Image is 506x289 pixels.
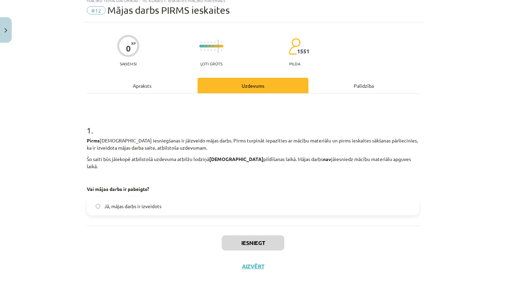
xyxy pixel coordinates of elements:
[87,156,419,170] p: Šo saiti būs jāiekopē atbilstošā uzdevuma atbilžu lodziņā pildīšanas laikā. Mājas darbs jāiesnied...
[201,49,201,51] img: icon-short-line-57e1e144782c952c97e751825c79c345078a6d821885a25fce030b3d8c18986b.svg
[87,137,419,151] p: [DEMOGRAPHIC_DATA] iesniegšanas ir jāizveido mājas darbs. Pirms turpināt iepazīties ar mācību mat...
[107,4,230,16] span: Mājas darbs PIRMS ieskaites
[204,41,205,43] img: icon-short-line-57e1e144782c952c97e751825c79c345078a6d821885a25fce030b3d8c18986b.svg
[96,204,100,208] input: Jā, mājas darbs ir izveidots
[240,263,266,270] button: Aizvērt
[211,49,212,51] img: icon-short-line-57e1e144782c952c97e751825c79c345078a6d821885a25fce030b3d8c18986b.svg
[87,114,419,135] h1: 1 .
[4,28,7,33] img: icon-close-lesson-0947bae3869378f0d4975bcd49f059093ad1ed9edebbc8119c70593378902aed.svg
[218,40,219,53] img: icon-long-line-d9ea69661e0d244f92f715978eff75569469978d946b2353a9bb055b3ed8787d.svg
[201,41,201,43] img: icon-short-line-57e1e144782c952c97e751825c79c345078a6d821885a25fce030b3d8c18986b.svg
[297,48,309,54] span: 1551
[289,61,300,66] p: pilda
[87,186,149,192] strong: Vai mājas darbs ir pabeigts?
[131,41,136,45] span: XP
[323,156,331,162] strong: nav
[104,203,161,210] span: Jā, mājas darbs ir izveidots
[117,61,139,66] p: Saņemsi
[308,78,419,93] div: Palīdzība
[288,38,301,55] img: students-c634bb4e5e11cddfef0936a35e636f08e4e9abd3cc4e673bd6f9a4125e45ecb1.svg
[87,137,100,143] strong: Pirms
[200,61,222,66] p: Ļoti grūts
[87,78,198,93] div: Apraksts
[204,49,205,51] img: icon-short-line-57e1e144782c952c97e751825c79c345078a6d821885a25fce030b3d8c18986b.svg
[222,235,284,250] button: Iesniegt
[126,44,131,53] div: 0
[198,78,308,93] div: Uzdevums
[87,6,106,14] span: #12
[209,156,263,162] strong: [DEMOGRAPHIC_DATA]
[211,41,212,43] img: icon-short-line-57e1e144782c952c97e751825c79c345078a6d821885a25fce030b3d8c18986b.svg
